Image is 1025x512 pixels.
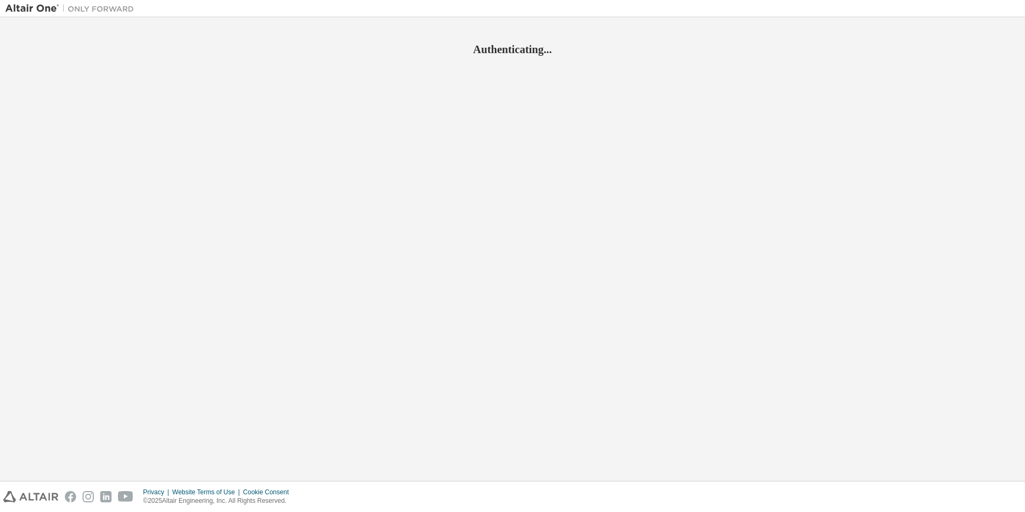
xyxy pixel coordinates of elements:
[143,488,172,496] div: Privacy
[100,491,112,502] img: linkedin.svg
[143,496,295,506] p: © 2025 Altair Engineering, Inc. All Rights Reserved.
[65,491,76,502] img: facebook.svg
[243,488,295,496] div: Cookie Consent
[5,3,139,14] img: Altair One
[172,488,243,496] div: Website Terms of Use
[83,491,94,502] img: instagram.svg
[118,491,133,502] img: youtube.svg
[3,491,58,502] img: altair_logo.svg
[5,42,1020,56] h2: Authenticating...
